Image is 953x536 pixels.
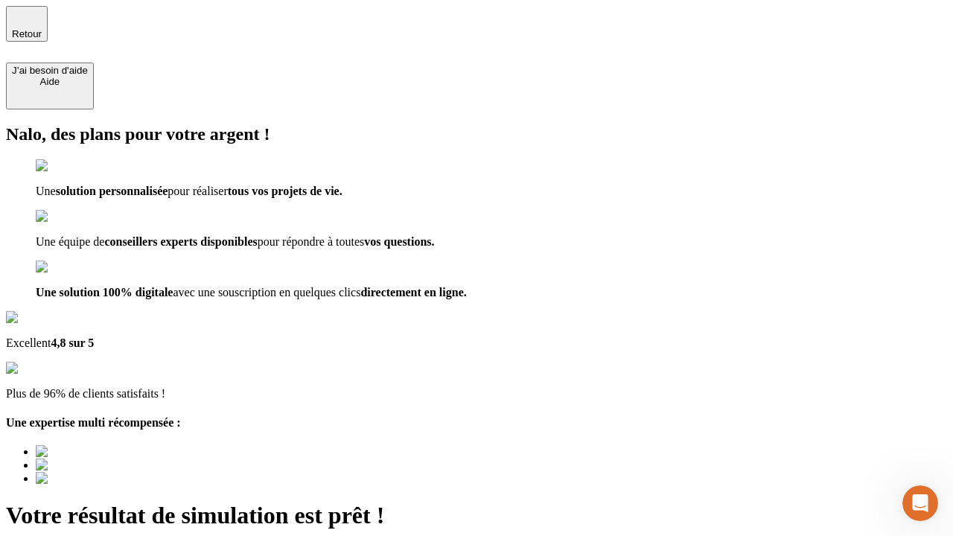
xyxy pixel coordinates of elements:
[36,261,100,274] img: checkmark
[36,459,173,472] img: Best savings advice award
[51,336,94,349] span: 4,8 sur 5
[12,65,88,76] div: J’ai besoin d'aide
[36,210,100,223] img: checkmark
[56,185,168,197] span: solution personnalisée
[360,286,466,299] span: directement en ligne.
[36,185,56,197] span: Une
[258,235,365,248] span: pour répondre à toutes
[36,159,100,173] img: checkmark
[36,445,173,459] img: Best savings advice award
[168,185,227,197] span: pour réaliser
[902,485,938,521] iframe: Intercom live chat
[6,311,92,325] img: Google Review
[364,235,434,248] span: vos questions.
[12,28,42,39] span: Retour
[6,362,80,375] img: reviews stars
[36,472,173,485] img: Best savings advice award
[104,235,257,248] span: conseillers experts disponibles
[6,336,51,349] span: Excellent
[6,124,947,144] h2: Nalo, des plans pour votre argent !
[6,416,947,430] h4: Une expertise multi récompensée :
[228,185,342,197] span: tous vos projets de vie.
[12,76,88,87] div: Aide
[173,286,360,299] span: avec une souscription en quelques clics
[36,286,173,299] span: Une solution 100% digitale
[36,235,104,248] span: Une équipe de
[6,387,947,401] p: Plus de 96% de clients satisfaits !
[6,6,48,42] button: Retour
[6,63,94,109] button: J’ai besoin d'aideAide
[6,502,947,529] h1: Votre résultat de simulation est prêt !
